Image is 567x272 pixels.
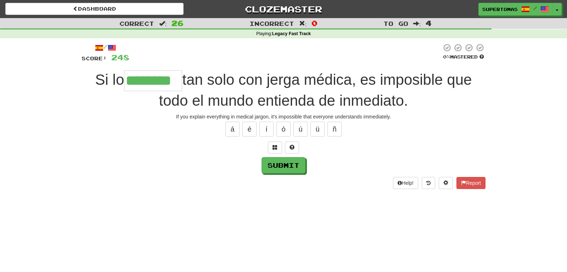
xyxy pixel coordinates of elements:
button: ü [310,122,325,137]
span: 0 % [443,54,450,60]
span: : [299,21,307,27]
span: Score: [82,55,107,61]
button: Report [456,177,485,189]
button: í [259,122,274,137]
span: tan solo con jerga médica, es imposible que todo el mundo entienda de inmediato. [159,71,472,109]
button: é [242,122,257,137]
a: Dashboard [5,3,184,15]
button: Submit [262,157,305,173]
span: / [533,6,537,11]
strong: Legacy Fast Track [272,31,311,36]
span: To go [383,20,408,27]
button: ñ [327,122,342,137]
span: 0 [311,19,318,27]
button: ú [293,122,308,137]
button: á [225,122,240,137]
button: Help! [393,177,418,189]
span: 248 [111,53,129,62]
span: : [159,21,167,27]
button: Single letter hint - you only get 1 per sentence and score half the points! alt+h [285,141,299,154]
div: / [82,43,129,52]
button: Switch sentence to multiple choice alt+p [268,141,282,154]
span: SuperTomas [482,6,518,12]
span: 26 [172,19,184,27]
div: If you explain everything in medical jargon, it's impossible that everyone understands immediately. [82,113,485,120]
button: Round history (alt+y) [422,177,435,189]
span: Incorrect [249,20,294,27]
button: ó [276,122,291,137]
a: Clozemaster [194,3,372,15]
span: 4 [426,19,432,27]
span: Si lo [95,71,124,88]
span: Correct [119,20,154,27]
a: SuperTomas / [478,3,553,16]
span: : [413,21,421,27]
div: Mastered [442,54,485,60]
